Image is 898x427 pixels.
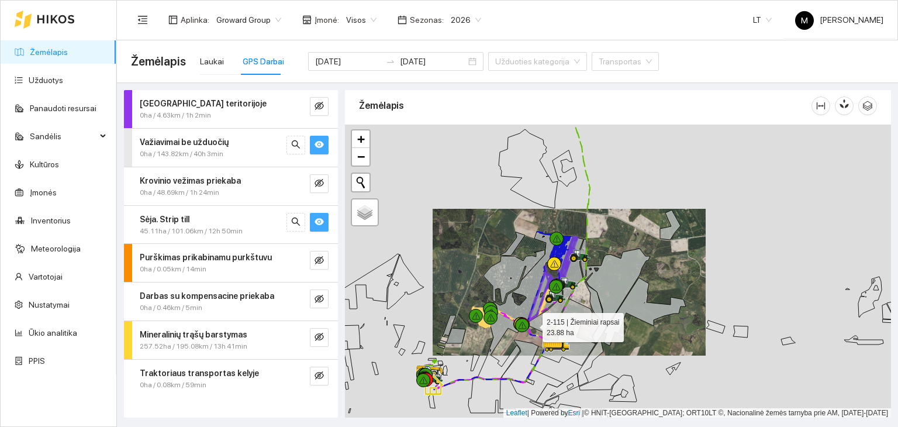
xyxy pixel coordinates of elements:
[315,178,324,190] span: eye-invisible
[140,110,211,121] span: 0ha / 4.63km / 1h 2min
[216,11,281,29] span: Groward Group
[310,136,329,154] button: eye
[315,332,324,343] span: eye-invisible
[811,97,830,115] button: column-width
[31,244,81,253] a: Meteorologija
[291,217,301,228] span: search
[140,330,247,339] strong: Mineralinių trąšų barstymas
[357,149,365,164] span: −
[315,101,324,112] span: eye-invisible
[30,47,68,57] a: Žemėlapis
[302,15,312,25] span: shop
[410,13,444,26] span: Sezonas :
[352,148,369,166] a: Zoom out
[168,15,178,25] span: layout
[140,264,206,275] span: 0ha / 0.05km / 14min
[801,11,808,30] span: M
[140,380,206,391] span: 0ha / 0.08km / 59min
[30,188,57,197] a: Įmonės
[568,409,581,417] a: Esri
[131,8,154,32] button: menu-fold
[140,99,267,108] strong: [GEOGRAPHIC_DATA] teritorijoje
[315,294,324,305] span: eye-invisible
[503,408,891,418] div: | Powered by © HNIT-[GEOGRAPHIC_DATA]; ORT10LT ©, Nacionalinė žemės tarnyba prie AM, [DATE]-[DATE]
[29,75,63,85] a: Užduotys
[310,174,329,193] button: eye-invisible
[140,253,272,262] strong: Purškimas prikabinamu purkštuvu
[291,140,301,151] span: search
[400,55,466,68] input: Pabaigos data
[137,15,148,25] span: menu-fold
[812,101,830,111] span: column-width
[140,291,274,301] strong: Darbas su kompensacine priekaba
[140,369,259,378] strong: Traktoriaus transportas kelyje
[124,129,338,167] div: Važiavimai be užduočių0ha / 143.82km / 40h 3minsearcheye
[315,13,339,26] span: Įmonė :
[286,136,305,154] button: search
[310,251,329,270] button: eye-invisible
[140,176,241,185] strong: Krovinio vežimas priekaba
[124,206,338,244] div: Sėja. Strip till45.11ha / 101.06km / 12h 50minsearcheye
[359,89,811,122] div: Žemėlapis
[140,226,243,237] span: 45.11ha / 101.06km / 12h 50min
[124,90,338,128] div: [GEOGRAPHIC_DATA] teritorijoje0ha / 4.63km / 1h 2mineye-invisible
[315,371,324,382] span: eye-invisible
[310,328,329,347] button: eye-invisible
[310,97,329,116] button: eye-invisible
[140,187,219,198] span: 0ha / 48.69km / 1h 24min
[131,52,186,71] span: Žemėlapis
[124,283,338,321] div: Darbas su kompensacine priekaba0ha / 0.46km / 5mineye-invisible
[29,328,77,338] a: Ūkio analitika
[451,11,481,29] span: 2026
[31,216,71,225] a: Inventorius
[124,360,338,398] div: Traktoriaus transportas kelyje0ha / 0.08km / 59mineye-invisible
[243,55,284,68] div: GPS Darbai
[352,174,369,191] button: Initiate a new search
[315,55,381,68] input: Pradžios data
[310,290,329,308] button: eye-invisible
[140,215,189,224] strong: Sėja. Strip till
[386,57,395,66] span: to
[795,15,883,25] span: [PERSON_NAME]
[506,409,527,417] a: Leaflet
[29,356,45,366] a: PPIS
[346,11,377,29] span: Visos
[352,199,378,225] a: Layers
[200,55,224,68] div: Laukai
[30,160,59,169] a: Kultūros
[140,341,247,352] span: 257.52ha / 195.08km / 13h 41min
[398,15,407,25] span: calendar
[140,302,202,314] span: 0ha / 0.46km / 5min
[753,11,772,29] span: LT
[315,140,324,151] span: eye
[140,137,229,147] strong: Važiavimai be užduočių
[352,130,369,148] a: Zoom in
[310,213,329,232] button: eye
[30,104,96,113] a: Panaudoti resursai
[124,321,338,359] div: Mineralinių trąšų barstymas257.52ha / 195.08km / 13h 41mineye-invisible
[310,367,329,385] button: eye-invisible
[140,149,223,160] span: 0ha / 143.82km / 40h 3min
[386,57,395,66] span: swap-right
[315,256,324,267] span: eye-invisible
[29,300,70,309] a: Nustatymai
[582,409,584,417] span: |
[181,13,209,26] span: Aplinka :
[124,167,338,205] div: Krovinio vežimas priekaba0ha / 48.69km / 1h 24mineye-invisible
[357,132,365,146] span: +
[30,125,96,148] span: Sandėlis
[286,213,305,232] button: search
[29,272,63,281] a: Vartotojai
[124,244,338,282] div: Purškimas prikabinamu purkštuvu0ha / 0.05km / 14mineye-invisible
[315,217,324,228] span: eye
